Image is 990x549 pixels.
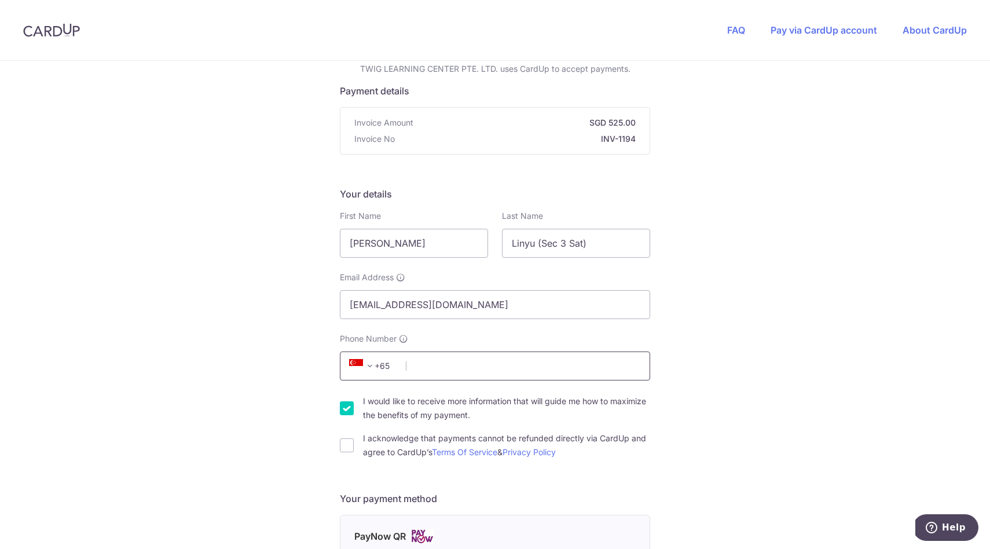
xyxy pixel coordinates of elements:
span: PayNow QR [354,529,406,544]
span: Email Address [340,272,394,283]
strong: SGD 525.00 [418,117,636,129]
input: Email address [340,290,650,319]
h5: Payment details [340,84,650,98]
span: +65 [346,359,398,373]
img: CardUp [23,23,80,37]
span: Invoice Amount [354,117,413,129]
p: TWIG LEARNING CENTER PTE. LTD. uses CardUp to accept payments. [340,63,650,75]
span: Phone Number [340,333,397,345]
label: I would like to receive more information that will guide me how to maximize the benefits of my pa... [363,394,650,422]
span: Invoice No [354,133,395,145]
h5: Your payment method [340,492,650,506]
h5: Your details [340,187,650,201]
a: FAQ [727,24,745,36]
input: Last name [502,229,650,258]
label: I acknowledge that payments cannot be refunded directly via CardUp and agree to CardUp’s & [363,431,650,459]
a: Privacy Policy [503,447,556,457]
strong: INV-1194 [399,133,636,145]
a: About CardUp [903,24,967,36]
label: First Name [340,210,381,222]
img: Cards logo [410,529,434,544]
span: +65 [349,359,377,373]
input: First name [340,229,488,258]
label: Last Name [502,210,543,222]
a: Terms Of Service [432,447,497,457]
a: Pay via CardUp account [771,24,877,36]
iframe: Opens a widget where you can find more information [915,514,978,543]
